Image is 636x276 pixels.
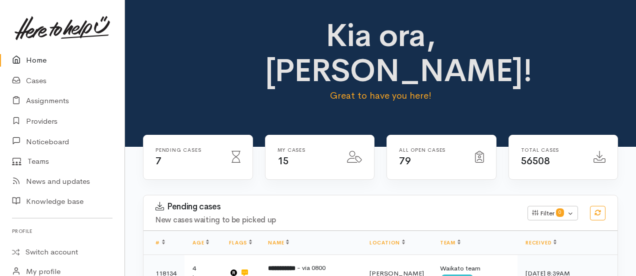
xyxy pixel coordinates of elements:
a: Received [525,239,556,246]
a: Age [192,239,209,246]
span: 7 [155,155,161,167]
span: 79 [399,155,410,167]
p: Great to have you here! [265,89,496,103]
h1: Kia ora, [PERSON_NAME]! [265,18,496,89]
h6: Pending cases [155,147,219,153]
h6: All Open cases [399,147,463,153]
span: 56508 [521,155,550,167]
h6: Profile [12,224,112,238]
a: Location [369,239,405,246]
span: 15 [277,155,289,167]
h4: New cases waiting to be picked up [155,216,515,224]
button: Filter0 [527,206,578,221]
h3: Pending cases [155,202,515,212]
a: # [155,239,165,246]
a: Team [440,239,460,246]
h6: My cases [277,147,335,153]
span: 0 [556,208,564,216]
h6: Total cases [521,147,582,153]
a: Name [268,239,289,246]
a: Flags [229,239,252,246]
